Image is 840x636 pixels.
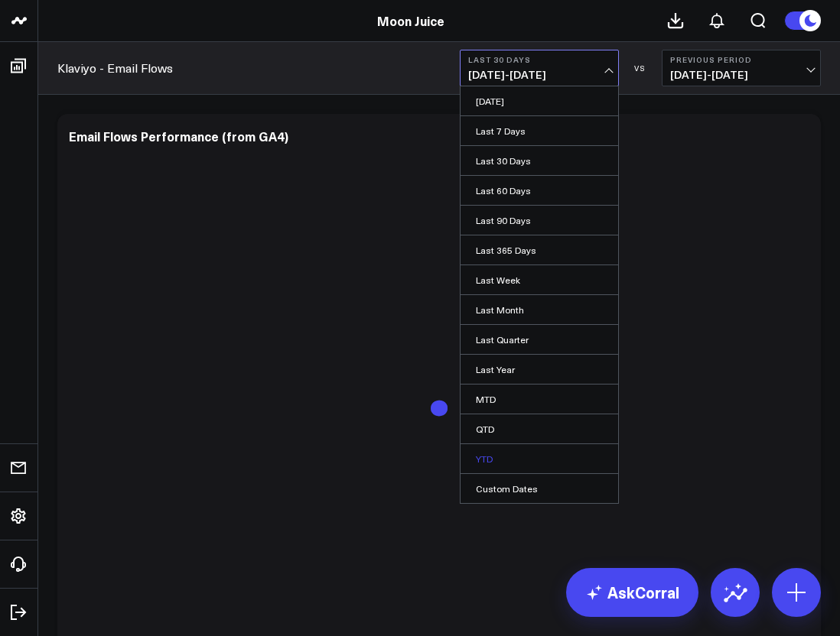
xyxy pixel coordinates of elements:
a: Last 60 Days [461,176,618,205]
button: Last 30 Days[DATE]-[DATE] [460,50,619,86]
div: VS [627,63,654,73]
a: Last 30 Days [461,146,618,175]
div: Email Flows Performance (from GA4) [69,128,288,144]
a: Moon Juice [377,12,444,29]
a: [DATE] [461,86,618,115]
a: Last Year [461,355,618,384]
a: QTD [461,414,618,443]
b: Last 30 Days [468,55,610,64]
a: Last 90 Days [461,206,618,235]
a: Klaviyo - Email Flows [57,60,173,76]
a: Custom Dates [461,474,618,503]
a: Last Month [461,295,618,324]
button: Previous Period[DATE]-[DATE] [662,50,821,86]
a: Last 7 Days [461,116,618,145]
a: MTD [461,385,618,414]
a: Last Week [461,265,618,294]
a: Last 365 Days [461,235,618,264]
b: Previous Period [670,55,812,64]
a: AskCorral [566,568,698,617]
span: [DATE] - [DATE] [468,69,610,81]
span: [DATE] - [DATE] [670,69,812,81]
a: Last Quarter [461,325,618,354]
a: YTD [461,444,618,473]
